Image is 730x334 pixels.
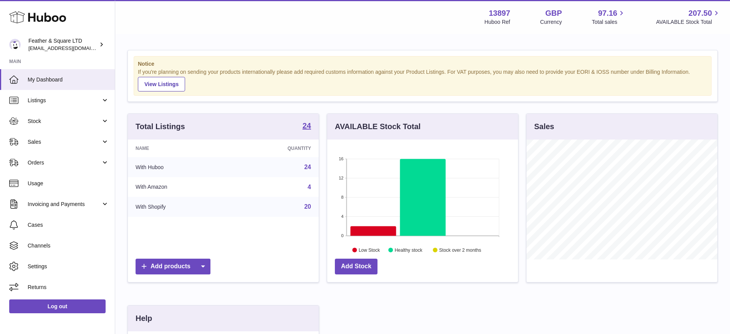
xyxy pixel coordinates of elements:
strong: Notice [138,60,707,68]
a: 97.16 Total sales [592,8,626,26]
span: Usage [28,180,109,187]
div: Feather & Square LTD [28,37,98,52]
div: Huboo Ref [485,18,510,26]
a: View Listings [138,77,185,91]
a: 20 [304,203,311,210]
span: 97.16 [598,8,617,18]
text: 12 [339,176,343,180]
a: 24 [304,164,311,170]
span: Total sales [592,18,626,26]
a: Add products [136,259,210,274]
span: Orders [28,159,101,166]
span: Stock [28,118,101,125]
text: Low Stock [359,247,380,253]
h3: AVAILABLE Stock Total [335,121,420,132]
td: With Shopify [128,197,232,217]
text: 8 [341,195,343,199]
span: Sales [28,138,101,146]
a: 207.50 AVAILABLE Stock Total [656,8,721,26]
div: If you're planning on sending your products internationally please add required customs informati... [138,68,707,91]
td: With Amazon [128,177,232,197]
text: 4 [341,214,343,219]
a: Add Stock [335,259,377,274]
span: Cases [28,221,109,229]
th: Quantity [232,140,319,157]
span: Invoicing and Payments [28,201,101,208]
text: Healthy stock [395,247,423,253]
a: 24 [303,122,311,131]
span: Listings [28,97,101,104]
text: 16 [339,156,343,161]
h3: Help [136,313,152,324]
div: Currency [540,18,562,26]
span: My Dashboard [28,76,109,83]
td: With Huboo [128,157,232,177]
span: Settings [28,263,109,270]
h3: Sales [534,121,554,132]
span: AVAILABLE Stock Total [656,18,721,26]
text: Stock over 2 months [439,247,481,253]
h3: Total Listings [136,121,185,132]
span: Channels [28,242,109,249]
strong: 24 [303,122,311,130]
span: Returns [28,284,109,291]
span: [EMAIL_ADDRESS][DOMAIN_NAME] [28,45,113,51]
a: Log out [9,299,106,313]
th: Name [128,140,232,157]
strong: 13897 [489,8,510,18]
a: 4 [308,184,311,190]
strong: GBP [545,8,562,18]
span: 207.50 [689,8,712,18]
text: 0 [341,233,343,238]
img: internalAdmin-13897@internal.huboo.com [9,39,21,50]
